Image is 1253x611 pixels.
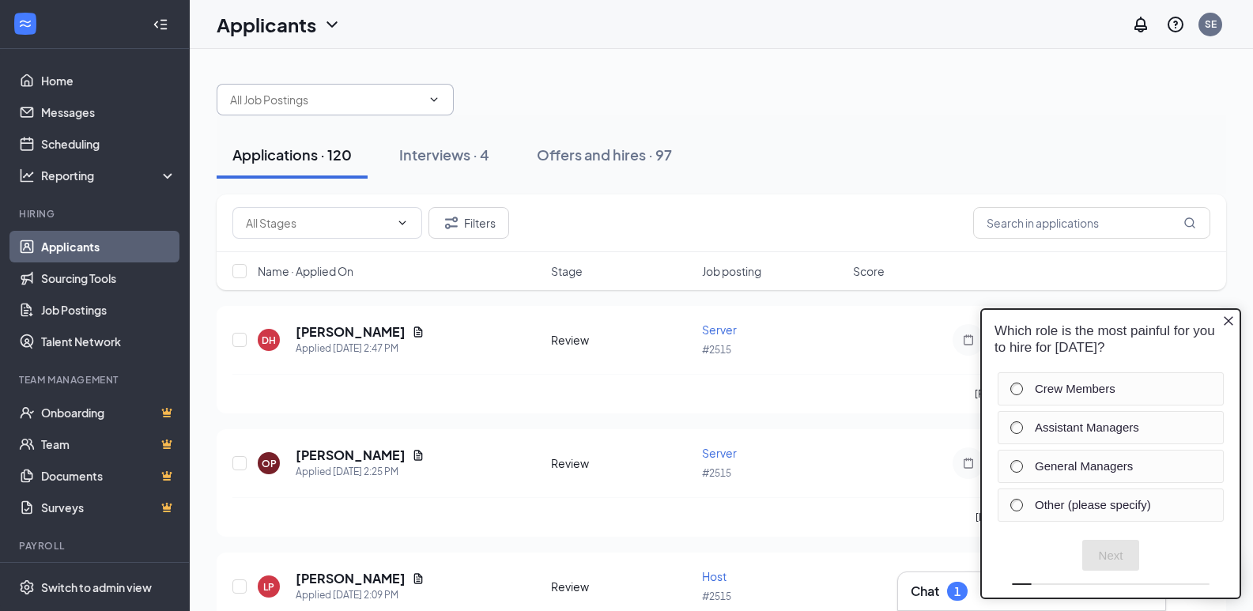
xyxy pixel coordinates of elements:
[41,262,176,294] a: Sourcing Tools
[41,579,152,595] div: Switch to admin view
[959,334,978,346] svg: Note
[246,214,390,232] input: All Stages
[41,96,176,128] a: Messages
[296,323,406,341] h5: [PERSON_NAME]
[853,263,885,279] span: Score
[19,207,173,221] div: Hiring
[959,457,978,470] svg: Note
[702,467,731,479] span: #2515
[41,397,176,428] a: OnboardingCrown
[968,293,1253,611] iframe: Sprig User Feedback Dialog
[702,344,731,356] span: #2515
[1183,217,1196,229] svg: MagnifyingGlass
[911,583,939,600] h3: Chat
[428,207,509,239] button: Filter Filters
[19,373,173,387] div: Team Management
[551,455,693,471] div: Review
[19,579,35,595] svg: Settings
[262,457,277,470] div: OP
[412,572,425,585] svg: Document
[19,168,35,183] svg: Analysis
[973,207,1210,239] input: Search in applications
[262,334,276,347] div: DH
[702,590,731,602] span: #2515
[323,15,342,34] svg: ChevronDown
[702,322,737,337] span: Server
[230,91,421,108] input: All Job Postings
[153,17,168,32] svg: Collapse
[41,294,176,326] a: Job Postings
[537,145,672,164] div: Offers and hires · 97
[412,449,425,462] svg: Document
[702,446,737,460] span: Server
[551,579,693,594] div: Review
[41,428,176,460] a: TeamCrown
[551,332,693,348] div: Review
[399,145,489,164] div: Interviews · 4
[296,341,425,356] div: Applied [DATE] 2:47 PM
[41,65,176,96] a: Home
[41,168,177,183] div: Reporting
[41,128,176,160] a: Scheduling
[442,213,461,232] svg: Filter
[258,263,353,279] span: Name · Applied On
[1166,15,1185,34] svg: QuestionInfo
[296,447,406,464] h5: [PERSON_NAME]
[296,570,406,587] h5: [PERSON_NAME]
[551,263,583,279] span: Stage
[1205,17,1217,31] div: SE
[412,326,425,338] svg: Document
[1131,15,1150,34] svg: Notifications
[954,585,961,598] div: 1
[19,539,173,553] div: Payroll
[263,580,274,594] div: LP
[217,11,316,38] h1: Applicants
[296,587,425,603] div: Applied [DATE] 2:09 PM
[41,326,176,357] a: Talent Network
[702,263,761,279] span: Job posting
[41,231,176,262] a: Applicants
[17,16,33,32] svg: WorkstreamLogo
[41,492,176,523] a: SurveysCrown
[428,93,440,106] svg: ChevronDown
[702,569,727,583] span: Host
[41,460,176,492] a: DocumentsCrown
[396,217,409,229] svg: ChevronDown
[232,145,352,164] div: Applications · 120
[296,464,425,480] div: Applied [DATE] 2:25 PM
